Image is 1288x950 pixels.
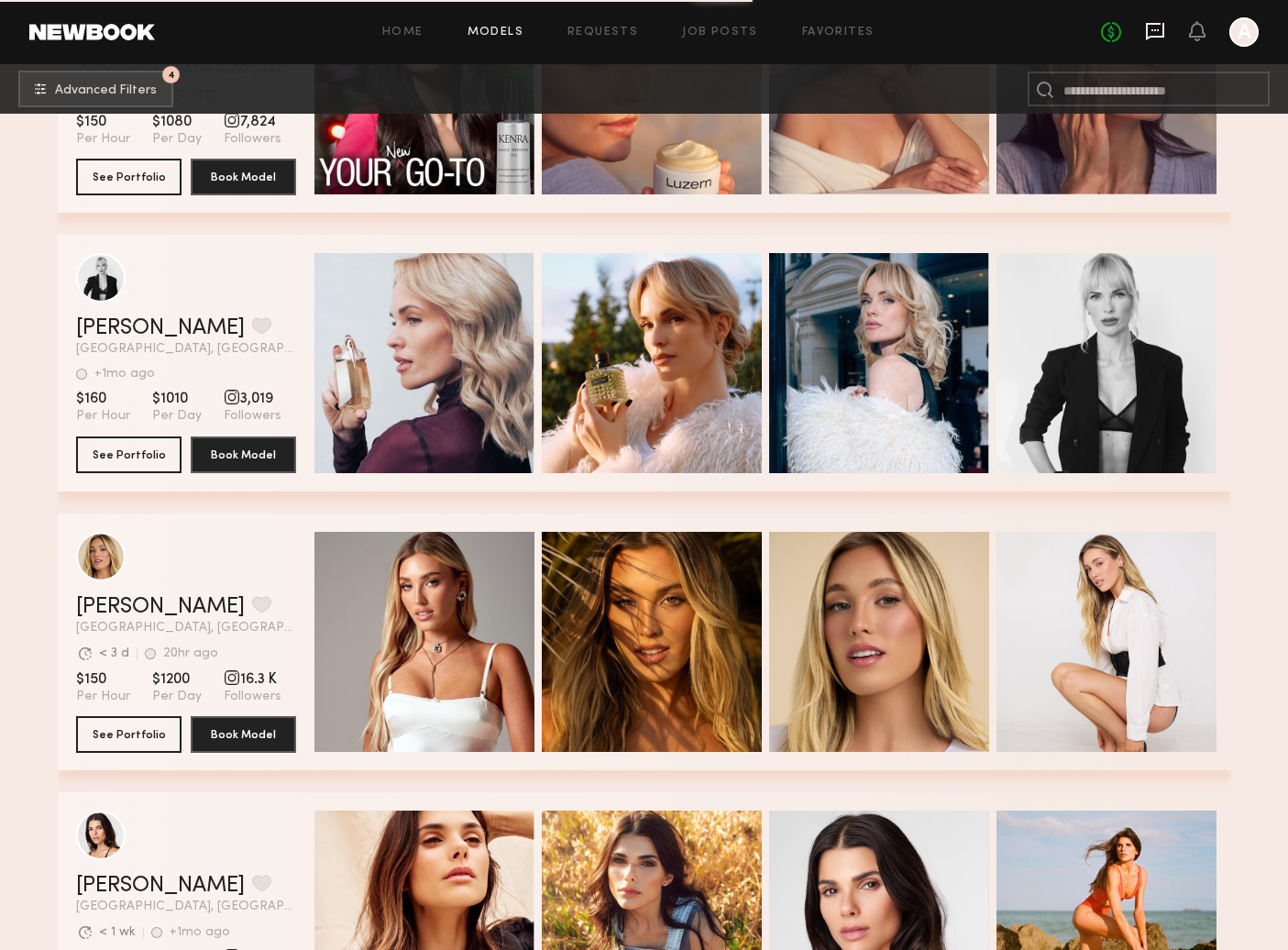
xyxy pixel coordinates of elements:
a: [PERSON_NAME] [76,875,245,897]
span: Per Hour [76,689,130,705]
div: +1mo ago [170,926,230,939]
span: Followers [224,689,281,705]
span: $1080 [152,113,202,131]
span: $1010 [152,390,202,408]
span: $150 [76,670,130,689]
button: See Portfolio [76,159,182,195]
span: [GEOGRAPHIC_DATA], [GEOGRAPHIC_DATA] [76,343,296,356]
button: Book Model [191,716,296,753]
a: Job Posts [682,27,758,39]
div: +1mo ago [94,368,155,381]
button: Book Model [191,436,296,473]
a: Models [468,27,523,39]
span: Followers [224,131,281,148]
button: 4Advanced Filters [18,71,173,107]
button: See Portfolio [76,716,182,753]
a: Favorites [802,27,875,39]
button: Book Model [191,159,296,195]
span: Per Day [152,689,202,705]
span: 7,824 [224,113,281,131]
span: Per Hour [76,408,130,425]
a: Home [382,27,424,39]
span: Followers [224,408,281,425]
button: See Portfolio [76,436,182,473]
a: [PERSON_NAME] [76,317,245,339]
span: Advanced Filters [55,84,157,97]
span: 4 [168,71,175,79]
div: 20hr ago [163,647,218,660]
span: $1200 [152,670,202,689]
span: Per Hour [76,131,130,148]
a: A [1229,17,1259,47]
div: < 3 d [99,647,129,660]
span: $150 [76,113,130,131]
a: Requests [567,27,638,39]
span: [GEOGRAPHIC_DATA], [GEOGRAPHIC_DATA] [76,622,296,635]
span: 3,019 [224,390,281,408]
a: [PERSON_NAME] [76,596,245,618]
span: [GEOGRAPHIC_DATA], [GEOGRAPHIC_DATA] [76,900,296,913]
div: < 1 wk [99,926,136,939]
span: Per Day [152,131,202,148]
span: 16.3 K [224,670,281,689]
span: $160 [76,390,130,408]
span: Per Day [152,408,202,425]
